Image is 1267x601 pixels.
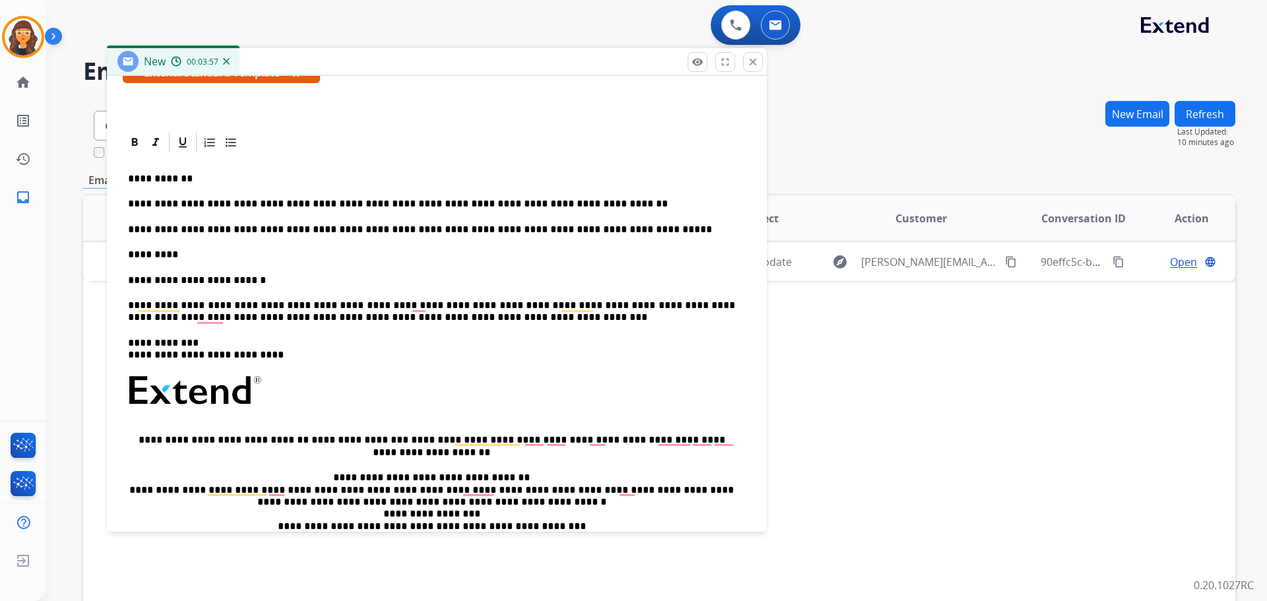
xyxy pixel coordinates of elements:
[187,57,218,67] span: 00:03:57
[1177,127,1235,137] span: Last Updated:
[15,75,31,90] mat-icon: home
[144,54,166,69] span: New
[83,172,141,189] p: Emails (1)
[15,113,31,129] mat-icon: list_alt
[1170,254,1197,270] span: Open
[173,133,193,152] div: Underline
[15,189,31,205] mat-icon: inbox
[1204,256,1216,268] mat-icon: language
[1113,256,1124,268] mat-icon: content_copy
[1041,255,1230,269] span: 90effc5c-b785-43ea-8df0-f8c8fe51c900
[1105,101,1169,127] button: New Email
[83,58,1235,84] h2: Emails
[895,210,947,226] span: Customer
[1177,137,1235,148] span: 10 minutes ago
[146,133,166,152] div: Italic
[747,56,759,68] mat-icon: close
[1194,577,1254,593] p: 0.20.1027RC
[200,133,220,152] div: Ordered List
[125,133,145,152] div: Bold
[1175,101,1235,127] button: Refresh
[861,254,997,270] span: [PERSON_NAME][EMAIL_ADDRESS][DOMAIN_NAME]
[221,133,241,152] div: Bullet List
[5,18,42,55] img: avatar
[692,56,703,68] mat-icon: remove_red_eye
[15,151,31,167] mat-icon: history
[1041,210,1126,226] span: Conversation ID
[1127,195,1235,241] th: Action
[719,56,731,68] mat-icon: fullscreen
[1005,256,1017,268] mat-icon: content_copy
[832,254,848,270] mat-icon: explore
